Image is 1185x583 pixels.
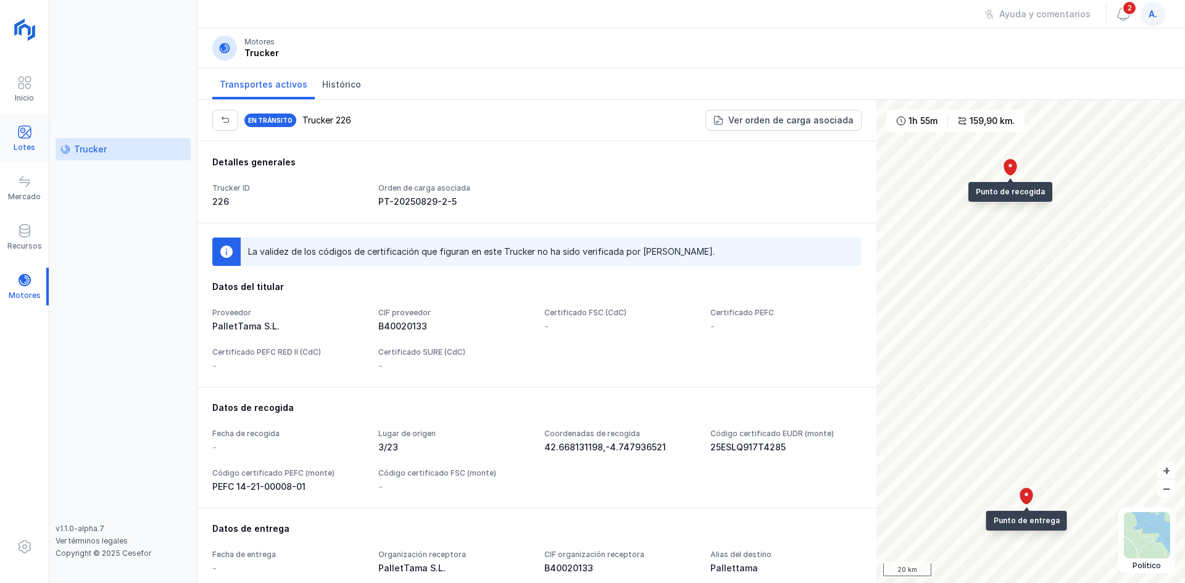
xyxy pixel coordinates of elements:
[322,78,361,91] span: Histórico
[1157,479,1175,497] button: –
[243,112,297,128] div: En tránsito
[212,481,364,493] div: PEFC 14-21-00008-01
[378,468,530,478] div: Código certificado FSC (monte)
[544,308,696,318] div: Certificado FSC (CdC)
[378,429,530,439] div: Lugar de origen
[244,37,275,47] div: Motores
[8,192,41,202] div: Mercado
[378,347,530,357] div: Certificado SURE (CdC)
[212,320,364,333] div: PalletTama S.L.
[544,550,696,560] div: CIF organización receptora
[710,562,862,574] div: Pallettama
[544,562,696,574] div: B40020133
[56,548,191,558] div: Copyright © 2025 Cesefor
[544,441,696,453] div: 42.668131198,-4.747936521
[212,308,364,318] div: Proveedor
[378,562,530,574] div: PalletTama S.L.
[378,308,530,318] div: CIF proveedor
[56,524,191,534] div: v1.1.0-alpha.7
[74,143,107,155] div: Trucker
[544,320,696,333] div: -
[970,115,1015,127] div: 159,90 km.
[315,68,368,99] a: Histórico
[248,246,715,258] div: La validez de los códigos de certificación que figuran en este Trucker no ha sido verificada por ...
[908,115,938,127] div: 1h 55m
[212,429,364,439] div: Fecha de recogida
[378,481,383,493] div: -
[56,536,128,545] a: Ver términos legales
[1122,1,1137,15] span: 2
[212,562,364,574] div: -
[710,320,862,333] div: -
[710,550,862,560] div: Alias del destino
[212,360,364,372] div: -
[302,114,351,126] div: Trucker 226
[710,429,862,439] div: Código certificado EUDR (monte)
[212,183,364,193] div: Trucker ID
[212,523,862,535] div: Datos de entrega
[378,196,530,208] div: PT-20250829-2-5
[244,47,279,59] div: Trucker
[212,402,862,414] div: Datos de recogida
[705,110,862,131] button: Ver orden de carga asociada
[7,241,42,251] div: Recursos
[1124,512,1170,558] img: political.webp
[15,93,34,103] div: Inicio
[710,441,862,453] div: 25ESLQ917T4285
[378,441,530,453] div: 3/23
[378,550,530,560] div: Organización receptora
[220,78,307,91] span: Transportes activos
[212,468,364,478] div: Código certificado PEFC (monte)
[378,360,530,372] div: -
[999,8,1091,20] div: Ayuda y comentarios
[212,68,315,99] a: Transportes activos
[9,14,40,45] img: logoRight.svg
[212,347,364,357] div: Certificado PEFC RED II (CdC)
[1157,461,1175,479] button: +
[378,183,530,193] div: Orden de carga asociada
[212,196,364,208] div: 226
[1149,8,1157,20] span: a.
[56,138,191,160] a: Trucker
[212,156,862,168] div: Detalles generales
[544,429,696,439] div: Coordenadas de recogida
[378,320,530,333] div: B40020133
[212,441,364,453] div: -
[710,308,862,318] div: Certificado PEFC
[212,550,364,560] div: Fecha de entrega
[1124,561,1170,571] div: Político
[976,4,1099,25] button: Ayuda y comentarios
[728,114,854,126] div: Ver orden de carga asociada
[212,281,862,293] div: Datos del titular
[14,143,35,152] div: Lotes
